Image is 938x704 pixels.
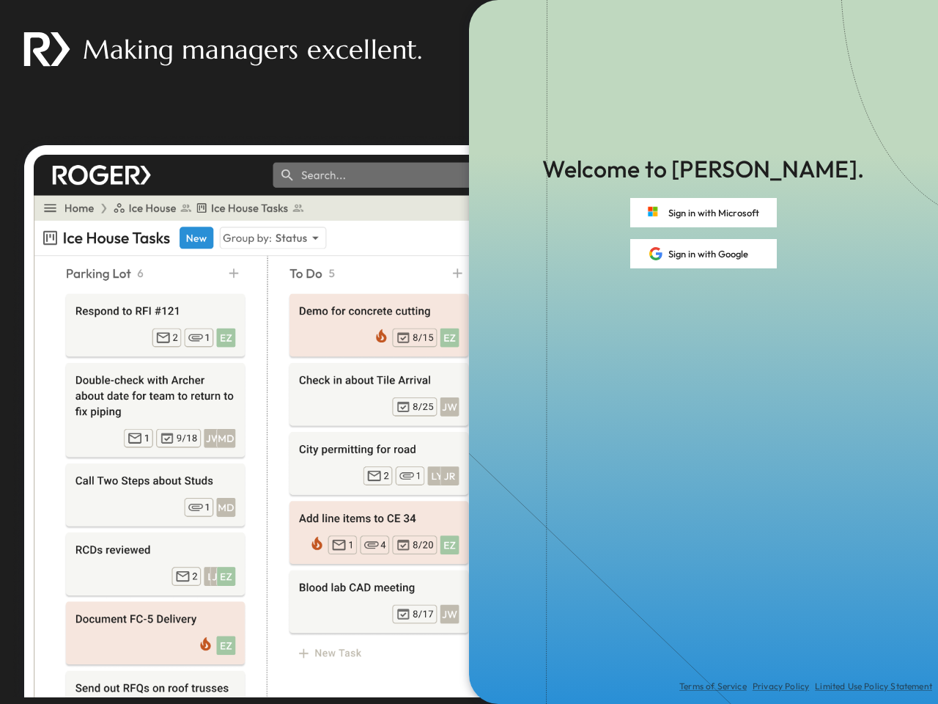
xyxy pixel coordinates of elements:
[679,681,747,692] a: Terms of Service
[815,681,932,692] a: Limited Use Policy Statement
[630,239,777,268] button: Sign in with Google
[753,681,809,692] a: Privacy Policy
[83,31,422,68] p: Making managers excellent.
[542,153,864,186] p: Welcome to [PERSON_NAME].
[630,198,777,227] button: Sign in with Microsoft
